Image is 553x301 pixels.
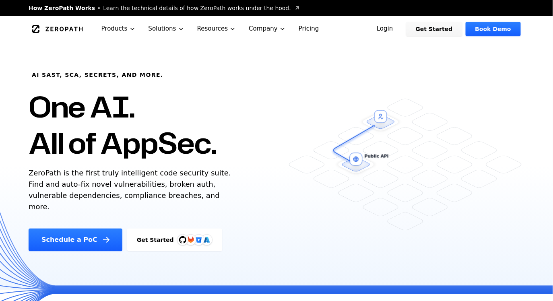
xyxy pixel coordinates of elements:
[466,22,521,36] a: Book Demo
[29,4,95,12] span: How ZeroPath Works
[103,4,291,12] span: Learn the technical details of how ZeroPath works under the hood.
[29,89,217,161] h1: One AI. All of AppSec.
[406,22,462,36] a: Get Started
[194,235,203,244] svg: Bitbucket
[183,232,199,248] img: GitLab
[142,16,191,41] button: Solutions
[32,71,163,79] h6: AI SAST, SCA, Secrets, and more.
[179,236,186,243] img: GitHub
[19,16,534,41] nav: Global
[367,22,403,36] a: Login
[95,16,142,41] button: Products
[127,229,222,251] a: Get StartedGitHubGitLabAzure
[292,16,326,41] a: Pricing
[242,16,292,41] button: Company
[29,167,235,212] p: ZeroPath is the first truly intelligent code security suite. Find and auto-fix novel vulnerabilit...
[29,229,122,251] a: Schedule a PoC
[191,16,243,41] button: Resources
[204,237,210,243] img: Azure
[29,4,301,12] a: How ZeroPath WorksLearn the technical details of how ZeroPath works under the hood.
